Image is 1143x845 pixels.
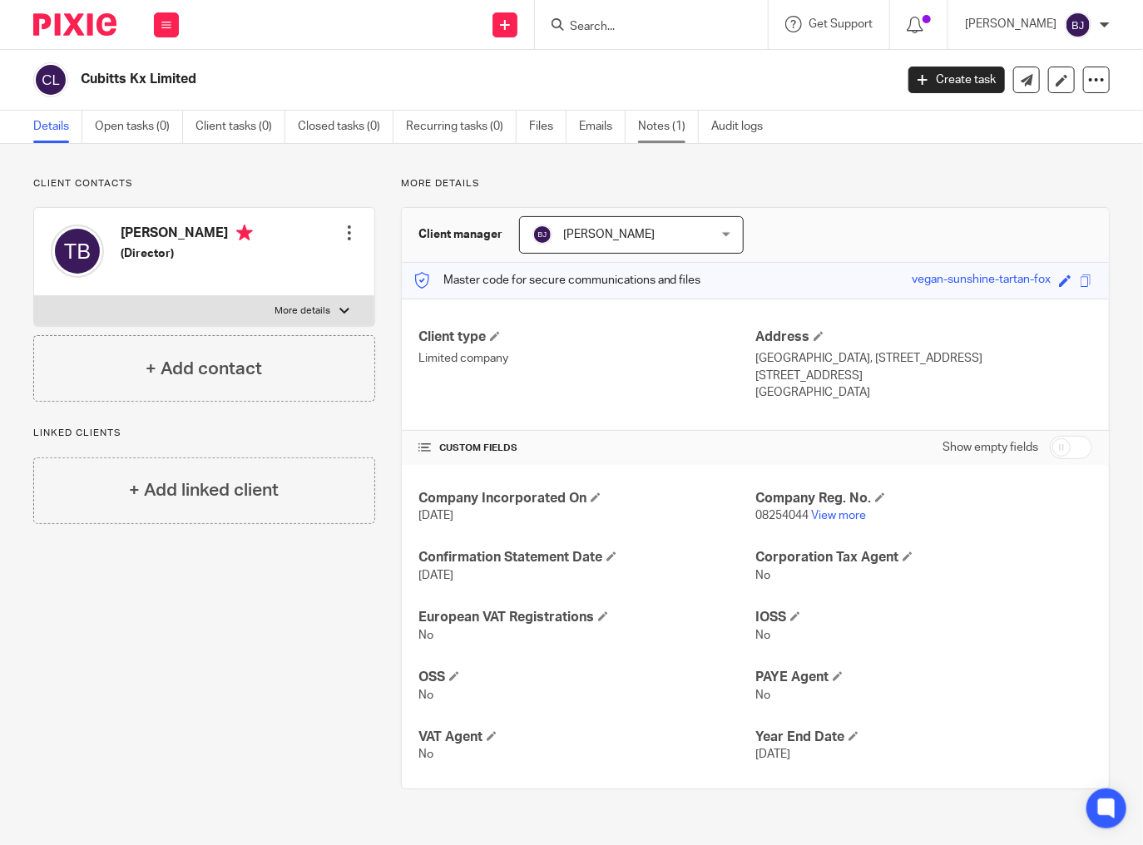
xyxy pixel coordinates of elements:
[33,111,82,143] a: Details
[33,177,375,190] p: Client contacts
[943,439,1038,456] label: Show empty fields
[418,609,755,626] h4: European VAT Registrations
[568,20,718,35] input: Search
[529,111,567,143] a: Files
[755,490,1092,507] h4: Company Reg. No.
[711,111,775,143] a: Audit logs
[146,356,262,382] h4: + Add contact
[755,350,1092,367] p: [GEOGRAPHIC_DATA], [STREET_ADDRESS]
[755,510,809,521] span: 08254044
[755,384,1092,401] p: [GEOGRAPHIC_DATA]
[298,111,393,143] a: Closed tasks (0)
[579,111,626,143] a: Emails
[755,669,1092,686] h4: PAYE Agent
[1065,12,1091,38] img: svg%3E
[912,271,1051,290] div: vegan-sunshine-tartan-fox
[414,272,701,289] p: Master code for secure communications and files
[33,62,68,97] img: svg%3E
[418,749,433,760] span: No
[121,245,253,262] h5: (Director)
[418,329,755,346] h4: Client type
[418,226,502,243] h3: Client manager
[755,570,770,581] span: No
[563,229,655,240] span: [PERSON_NAME]
[418,510,453,521] span: [DATE]
[401,177,1110,190] p: More details
[755,549,1092,566] h4: Corporation Tax Agent
[755,609,1092,626] h4: IOSS
[121,225,253,245] h4: [PERSON_NAME]
[418,630,433,641] span: No
[965,16,1056,32] p: [PERSON_NAME]
[755,689,770,701] span: No
[755,329,1092,346] h4: Address
[755,630,770,641] span: No
[418,689,433,701] span: No
[809,18,873,30] span: Get Support
[33,13,116,36] img: Pixie
[406,111,517,143] a: Recurring tasks (0)
[755,749,790,760] span: [DATE]
[418,350,755,367] p: Limited company
[418,442,755,455] h4: CUSTOM FIELDS
[811,510,866,521] a: View more
[236,225,253,241] i: Primary
[33,427,375,440] p: Linked clients
[908,67,1005,93] a: Create task
[638,111,699,143] a: Notes (1)
[51,225,104,278] img: svg%3E
[418,669,755,686] h4: OSS
[755,368,1092,384] p: [STREET_ADDRESS]
[532,225,552,245] img: svg%3E
[195,111,285,143] a: Client tasks (0)
[418,570,453,581] span: [DATE]
[418,490,755,507] h4: Company Incorporated On
[418,729,755,746] h4: VAT Agent
[95,111,183,143] a: Open tasks (0)
[81,71,723,88] h2: Cubitts Kx Limited
[129,477,279,503] h4: + Add linked client
[275,304,331,318] p: More details
[755,729,1092,746] h4: Year End Date
[418,549,755,566] h4: Confirmation Statement Date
